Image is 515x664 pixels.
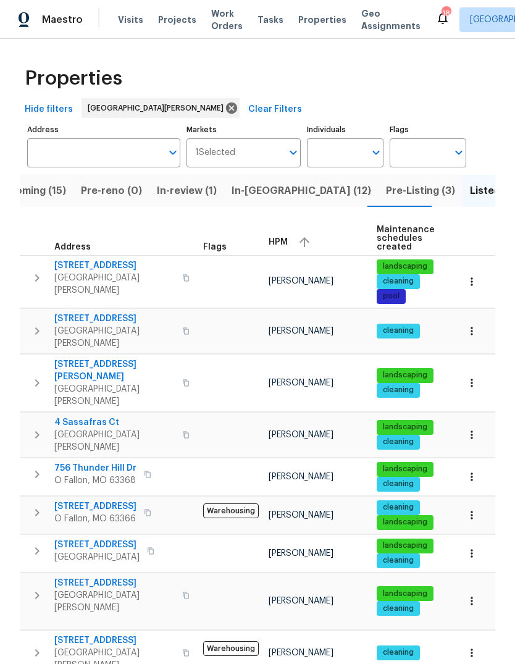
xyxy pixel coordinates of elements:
button: Open [164,144,182,161]
span: Flags [203,243,227,251]
span: cleaning [378,647,419,658]
span: landscaping [378,540,432,551]
button: Open [450,144,467,161]
span: [STREET_ADDRESS] [54,539,140,551]
span: [GEOGRAPHIC_DATA][PERSON_NAME] [54,589,175,614]
span: [STREET_ADDRESS] [54,577,175,589]
span: Work Orders [211,7,243,32]
span: 756 Thunder Hill Dr [54,462,136,474]
span: [GEOGRAPHIC_DATA][PERSON_NAME] [54,429,175,453]
span: In-[GEOGRAPHIC_DATA] (12) [232,182,371,200]
div: 18 [442,7,450,20]
span: cleaning [378,479,419,489]
span: [PERSON_NAME] [269,649,333,657]
span: landscaping [378,422,432,432]
span: Properties [25,72,122,85]
span: cleaning [378,555,419,566]
span: [STREET_ADDRESS] [54,634,175,647]
span: In-review (1) [157,182,217,200]
span: Hide filters [25,102,73,117]
span: Projects [158,14,196,26]
span: O Fallon, MO 63366 [54,513,136,525]
button: Hide filters [20,98,78,121]
span: [PERSON_NAME] [269,431,333,439]
span: [PERSON_NAME] [269,511,333,519]
span: landscaping [378,464,432,474]
span: landscaping [378,370,432,380]
span: [STREET_ADDRESS] [54,259,175,272]
span: Pre-reno (0) [81,182,142,200]
span: pool [378,291,404,301]
span: [GEOGRAPHIC_DATA][PERSON_NAME] [54,272,175,296]
span: Clear Filters [248,102,302,117]
label: Flags [390,126,466,133]
span: cleaning [378,603,419,614]
span: cleaning [378,502,419,513]
span: [PERSON_NAME] [269,379,333,387]
label: Address [27,126,180,133]
span: Geo Assignments [361,7,421,32]
button: Open [367,144,385,161]
span: [GEOGRAPHIC_DATA][PERSON_NAME] [54,383,175,408]
span: [STREET_ADDRESS] [54,313,175,325]
span: Warehousing [203,641,259,656]
span: Tasks [257,15,283,24]
span: [GEOGRAPHIC_DATA] [54,551,140,563]
span: Visits [118,14,143,26]
label: Markets [186,126,301,133]
span: cleaning [378,276,419,287]
span: [PERSON_NAME] [269,473,333,481]
span: cleaning [378,326,419,336]
span: [GEOGRAPHIC_DATA][PERSON_NAME] [54,325,175,350]
label: Individuals [307,126,383,133]
span: Warehousing [203,503,259,518]
span: Maestro [42,14,83,26]
span: [PERSON_NAME] [269,549,333,558]
div: [GEOGRAPHIC_DATA][PERSON_NAME] [82,98,240,118]
span: 4 Sassafras Ct [54,416,175,429]
span: O Fallon, MO 63368 [54,474,136,487]
span: Maintenance schedules created [377,225,435,251]
button: Clear Filters [243,98,307,121]
span: [GEOGRAPHIC_DATA][PERSON_NAME] [88,102,228,114]
button: Open [285,144,302,161]
span: 1 Selected [195,148,235,158]
span: Pre-Listing (3) [386,182,455,200]
span: [PERSON_NAME] [269,277,333,285]
span: [PERSON_NAME] [269,327,333,335]
span: [STREET_ADDRESS][PERSON_NAME] [54,358,175,383]
span: [PERSON_NAME] [269,597,333,605]
span: landscaping [378,261,432,272]
span: landscaping [378,517,432,527]
span: [STREET_ADDRESS] [54,500,136,513]
span: Properties [298,14,346,26]
span: cleaning [378,385,419,395]
span: landscaping [378,589,432,599]
span: HPM [269,238,288,246]
span: Address [54,243,91,251]
span: cleaning [378,437,419,447]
